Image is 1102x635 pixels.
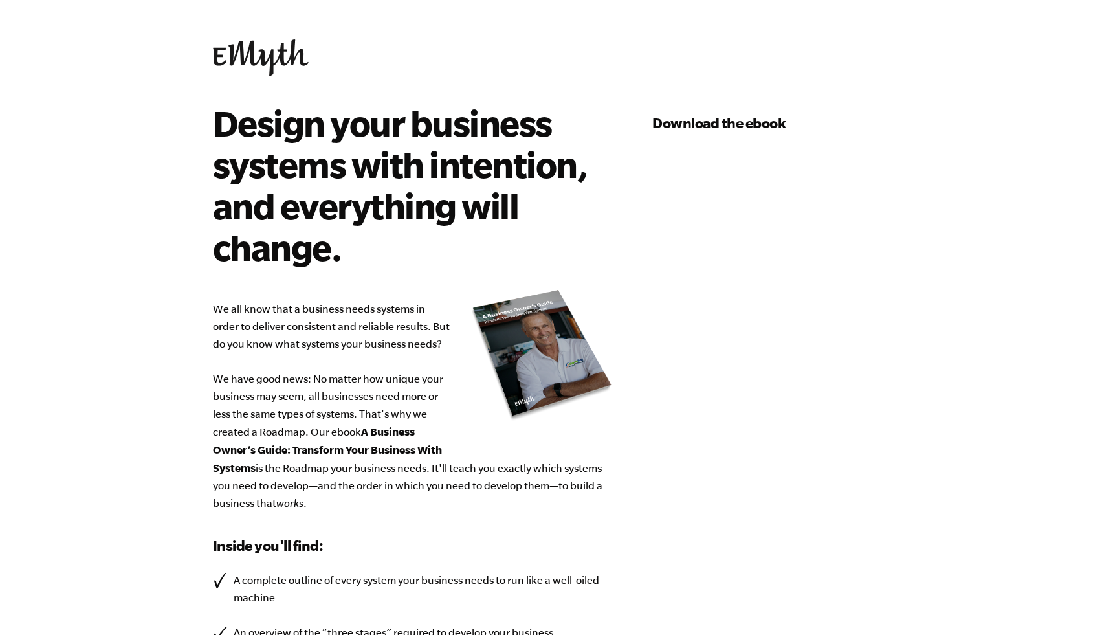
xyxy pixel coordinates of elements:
[652,113,889,133] h3: Download the ebook
[213,39,309,76] img: EMyth
[213,102,595,268] h2: Design your business systems with intention, and everything will change.
[471,289,613,421] img: new_roadmap_cover_093019
[213,535,614,556] h3: Inside you'll find:
[213,300,614,512] p: We all know that a business needs systems in order to deliver consistent and reliable results. Bu...
[213,425,442,474] b: A Business Owner’s Guide: Transform Your Business With Systems
[213,572,614,607] li: A complete outline of every system your business needs to run like a well-oiled machine
[276,497,303,509] em: works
